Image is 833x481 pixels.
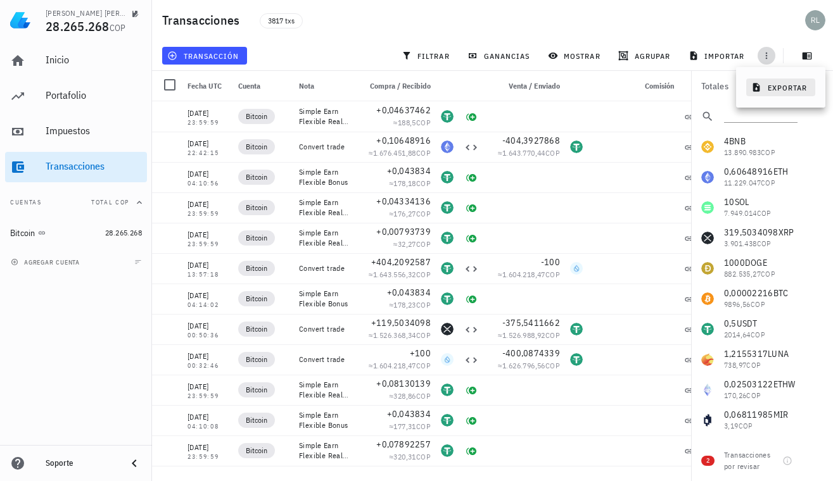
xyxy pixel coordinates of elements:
span: exportar [754,82,807,92]
span: Bitcoin [246,110,267,123]
span: COP [416,300,431,309]
div: 23:59:59 [188,454,228,460]
div: [DATE] [188,289,228,302]
span: -375,5411662 [502,317,560,328]
span: Nota [299,81,314,91]
span: mostrar [550,51,601,61]
div: USDT-icon [441,171,454,184]
a: Inicio [5,46,147,76]
h1: Transacciones [162,10,245,30]
span: Bitcoin [246,384,267,396]
span: ≈ [498,270,560,279]
span: 1.643.556,32 [373,270,416,279]
div: Soporte [46,458,117,468]
div: Transacciones [46,160,142,172]
div: Comisión [588,71,679,101]
div: 04:10:08 [188,423,228,430]
span: ganancias [470,51,530,61]
div: USDT-icon [441,201,454,214]
div: Impuestos [46,125,142,137]
span: importar [691,51,745,61]
span: 320,31 [393,452,416,461]
span: +0,08130139 [376,378,431,389]
span: Compra / Recibido [370,81,431,91]
div: USDT-icon [570,353,583,366]
div: Totales [701,82,808,91]
button: mostrar [543,47,608,65]
span: Bitcoin [246,141,267,153]
span: 1.526.368,34 [373,330,416,340]
span: 1.526.988,92 [502,330,545,340]
span: 28.265.268 [105,228,142,237]
div: [DATE] [188,441,228,454]
span: Total COP [91,198,129,206]
div: 00:32:46 [188,363,228,369]
div: Simple Earn Flexible Bonus [299,410,350,430]
span: 178,18 [393,178,416,188]
div: 13:57:18 [188,272,228,278]
span: agrupar [621,51,670,61]
div: Simple Earn Flexible Bonus [299,289,350,309]
span: 32,27 [398,239,416,249]
span: COP [545,270,560,279]
span: ≈ [389,209,431,218]
span: ≈ [369,361,431,370]
div: USDT-icon [441,444,454,457]
div: [DATE] [188,107,228,120]
span: Venta / Enviado [509,81,560,91]
span: 28.265.268 [46,18,110,35]
div: Compra / Recibido [355,71,436,101]
span: 176,27 [393,209,416,218]
div: [DATE] [188,320,228,332]
span: 3817 txs [268,14,295,28]
span: Bitcoin [246,414,267,427]
span: COP [416,361,431,370]
div: SUI-icon [570,262,583,275]
a: Bitcoin 28.265.268 [5,218,147,248]
div: [DATE] [188,411,228,423]
div: Nota [294,71,355,101]
div: Convert trade [299,142,350,152]
span: 188,5 [398,118,416,127]
div: USDT-icon [570,323,583,335]
div: Bitcoin [10,228,35,239]
span: Bitcoin [246,444,267,457]
span: Cuenta [238,81,260,91]
span: +0,10096502 [376,469,431,480]
span: 1.626.796,56 [502,361,545,370]
span: COP [416,118,431,127]
div: Portafolio [46,89,142,101]
span: ≈ [393,118,431,127]
span: ≈ [498,148,560,158]
span: Bitcoin [246,323,267,335]
span: 178,23 [393,300,416,309]
div: SUI-icon [441,353,454,366]
div: Convert trade [299,324,350,334]
span: COP [416,391,431,401]
span: ≈ [498,361,560,370]
div: 23:59:59 [188,211,228,217]
div: 00:50:36 [188,332,228,339]
span: ≈ [369,148,431,158]
span: 177,31 [393,422,416,431]
button: transacción [162,47,247,65]
button: Totales [691,71,833,101]
span: Comisión [645,81,674,91]
span: -100 [541,256,560,268]
span: ≈ [369,270,431,279]
span: COP [545,330,560,340]
div: Simple Earn Flexible Real-Time [299,380,350,400]
span: Bitcoin [246,201,267,214]
span: 1.643.770,44 [502,148,545,158]
div: [DATE] [188,350,228,363]
div: 04:10:56 [188,180,228,187]
span: COP [416,148,431,158]
div: USDT-icon [570,141,583,153]
div: avatar [805,10,825,30]
div: USDT-icon [441,414,454,427]
div: 23:59:59 [188,393,228,399]
button: importar [683,47,753,65]
a: Portafolio [5,81,147,111]
div: [DATE] [188,259,228,272]
span: ≈ [498,330,560,340]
